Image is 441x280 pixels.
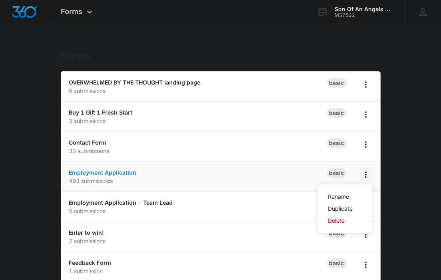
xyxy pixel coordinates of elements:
div: Rename [328,194,353,199]
button: Overflow Menu [359,168,372,181]
p: 2 submissions [69,237,327,245]
button: Overflow Menu [359,138,372,151]
p: 493 submissions [69,177,327,185]
p: 1 submission [69,267,327,275]
a: Employment Application [69,169,137,176]
div: Basic [327,108,347,118]
a: Buy 1 Gift 1 Fresh Start [69,109,133,116]
span: Forms [61,7,83,16]
p: 33 submissions [69,147,327,155]
button: Duplicate [318,203,372,215]
button: Overflow Menu [359,108,372,121]
p: 6 submissions [69,87,327,95]
div: Duplicate [328,206,353,212]
h1: Forms [61,50,90,62]
a: Feedback Form [69,259,112,266]
button: Rename [318,191,372,203]
div: Basic [327,258,347,268]
a: Contact Form [69,139,107,146]
div: account id [335,12,393,18]
button: Overflow Menu [359,258,372,271]
a: Employment Application - Team Lead [69,199,173,206]
p: 5 submissions [69,207,327,215]
div: Basic [327,168,347,178]
a: OVERWHELMED BY THE THOUGHT landing page. [69,79,202,86]
button: Overflow Menu [359,228,372,241]
div: Basic [327,78,347,88]
a: Enter to win! [69,229,104,236]
p: 3 submissions [69,117,327,125]
div: account name [335,6,393,12]
button: Delete [318,215,372,227]
button: Overflow Menu [359,78,372,91]
div: Delete [328,218,353,224]
div: Basic [327,138,347,148]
